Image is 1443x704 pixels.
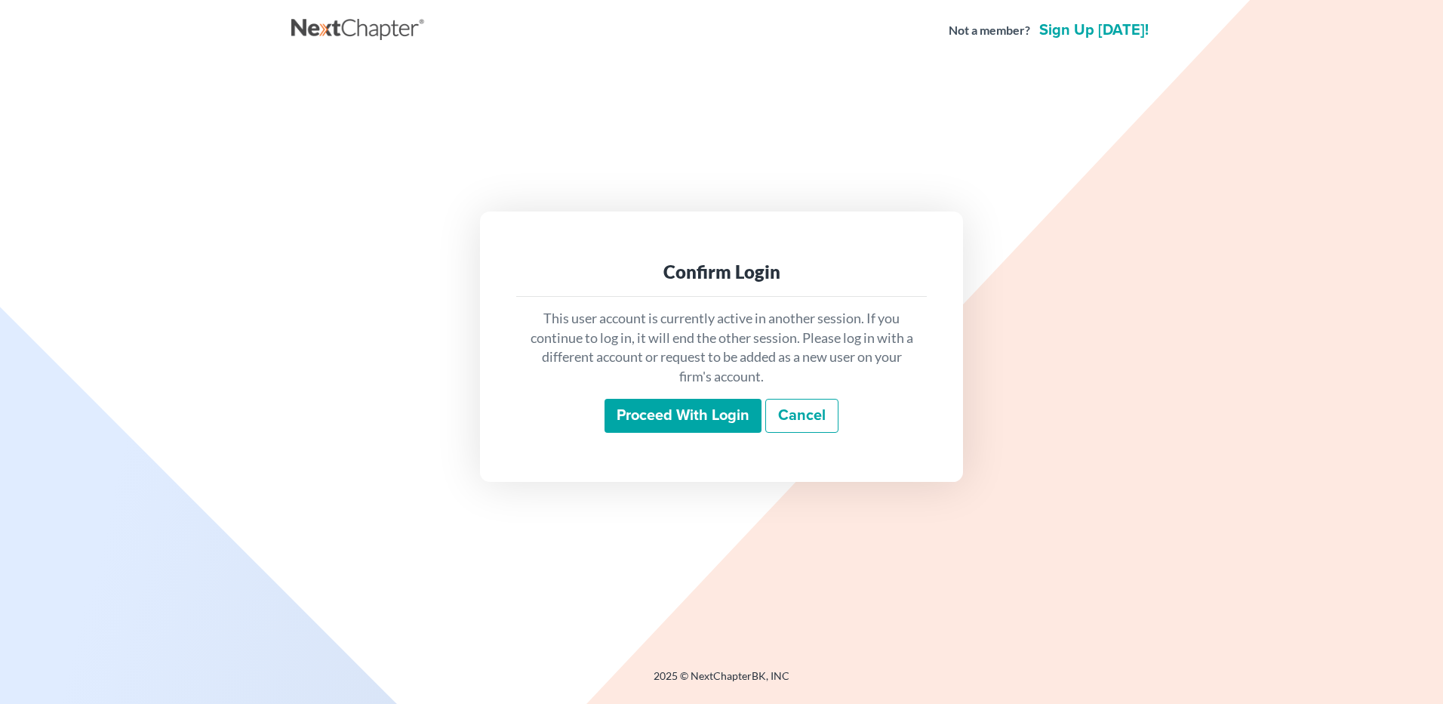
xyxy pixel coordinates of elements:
[605,399,761,434] input: Proceed with login
[949,22,1030,39] strong: Not a member?
[765,399,838,434] a: Cancel
[528,309,915,387] p: This user account is currently active in another session. If you continue to log in, it will end ...
[528,260,915,284] div: Confirm Login
[1036,23,1152,38] a: Sign up [DATE]!
[291,668,1152,696] div: 2025 © NextChapterBK, INC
